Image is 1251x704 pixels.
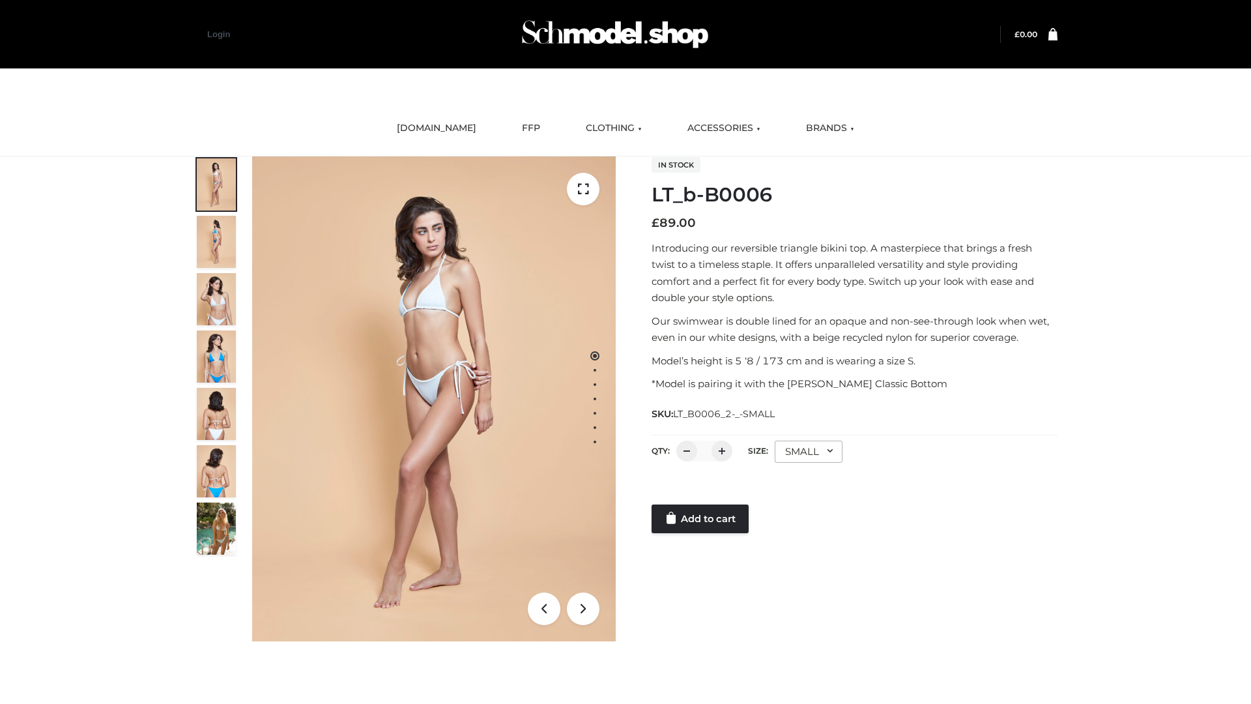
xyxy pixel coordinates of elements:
[197,503,236,555] img: Arieltop_CloudNine_AzureSky2.jpg
[652,446,670,456] label: QTY:
[576,114,652,143] a: CLOTHING
[1014,29,1020,39] span: £
[207,29,230,39] a: Login
[748,446,768,456] label: Size:
[197,158,236,211] img: ArielClassicBikiniTop_CloudNine_AzureSky_OW114ECO_1-scaled.jpg
[775,441,842,463] div: SMALL
[673,408,775,420] span: LT_B0006_2-_-SMALL
[1014,29,1037,39] a: £0.00
[517,8,713,60] img: Schmodel Admin 964
[197,445,236,497] img: ArielClassicBikiniTop_CloudNine_AzureSky_OW114ECO_8-scaled.jpg
[652,216,659,230] span: £
[1014,29,1037,39] bdi: 0.00
[252,156,616,641] img: ArielClassicBikiniTop_CloudNine_AzureSky_OW114ECO_1
[197,330,236,383] img: ArielClassicBikiniTop_CloudNine_AzureSky_OW114ECO_4-scaled.jpg
[652,183,1057,207] h1: LT_b-B0006
[197,216,236,268] img: ArielClassicBikiniTop_CloudNine_AzureSky_OW114ECO_2-scaled.jpg
[652,406,776,422] span: SKU:
[387,114,486,143] a: [DOMAIN_NAME]
[652,216,696,230] bdi: 89.00
[796,114,864,143] a: BRANDS
[652,157,700,173] span: In stock
[512,114,550,143] a: FFP
[197,273,236,325] img: ArielClassicBikiniTop_CloudNine_AzureSky_OW114ECO_3-scaled.jpg
[678,114,770,143] a: ACCESSORIES
[652,375,1057,392] p: *Model is pairing it with the [PERSON_NAME] Classic Bottom
[652,240,1057,306] p: Introducing our reversible triangle bikini top. A masterpiece that brings a fresh twist to a time...
[197,388,236,440] img: ArielClassicBikiniTop_CloudNine_AzureSky_OW114ECO_7-scaled.jpg
[652,353,1057,370] p: Model’s height is 5 ‘8 / 173 cm and is wearing a size S.
[652,313,1057,346] p: Our swimwear is double lined for an opaque and non-see-through look when wet, even in our white d...
[652,505,749,533] a: Add to cart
